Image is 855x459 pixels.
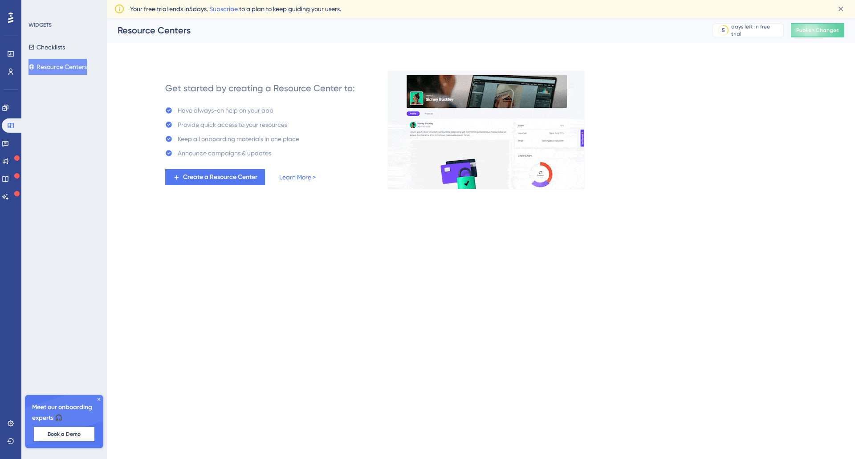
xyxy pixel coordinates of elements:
[28,39,65,55] button: Checklists
[178,134,299,144] div: Keep all onboarding materials in one place
[34,427,94,441] button: Book a Demo
[32,402,96,423] span: Meet our onboarding experts 🎧
[165,82,355,94] div: Get started by creating a Resource Center to:
[178,105,273,116] div: Have always-on help on your app
[118,24,690,37] div: Resource Centers
[130,4,341,14] span: Your free trial ends in 5 days. to a plan to keep guiding your users.
[48,431,81,438] span: Book a Demo
[731,23,781,37] div: days left in free trial
[183,172,257,183] span: Create a Resource Center
[28,21,52,28] div: WIDGETS
[279,172,316,183] a: Learn More >
[178,119,287,130] div: Provide quick access to your resources
[722,27,725,34] div: 5
[791,23,844,37] button: Publish Changes
[178,148,271,158] div: Announce campaigns & updates
[796,27,839,34] span: Publish Changes
[388,71,585,189] img: 0356d1974f90e2cc51a660023af54dec.gif
[209,5,238,12] a: Subscribe
[165,169,265,185] button: Create a Resource Center
[28,59,87,75] button: Resource Centers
